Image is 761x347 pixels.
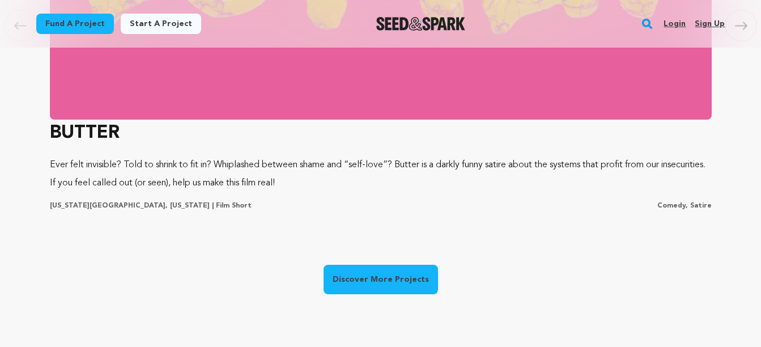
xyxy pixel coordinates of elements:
[50,156,712,192] p: Ever felt invisible? Told to shrink to fit in? Whiplashed between shame and “self-love”? Butter i...
[216,202,252,209] span: Film Short
[50,202,214,209] span: [US_STATE][GEOGRAPHIC_DATA], [US_STATE] |
[376,17,465,31] a: Seed&Spark Homepage
[664,15,686,33] a: Login
[36,14,114,34] a: Fund a project
[50,120,712,147] h3: BUTTER
[657,201,712,210] p: Comedy, Satire
[121,14,201,34] a: Start a project
[324,265,438,294] a: Discover More Projects
[376,17,465,31] img: Seed&Spark Logo Dark Mode
[695,15,725,33] a: Sign up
